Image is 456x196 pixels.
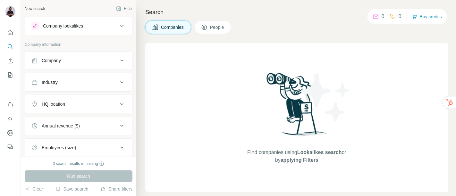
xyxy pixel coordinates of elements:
span: Companies [161,24,184,30]
button: Employees (size) [25,140,132,155]
button: HQ location [25,96,132,112]
h4: Search [145,8,448,17]
button: Use Surfe on LinkedIn [5,99,15,110]
div: Annual revenue ($) [42,123,80,129]
img: Surfe Illustration - Stars [297,69,355,126]
button: Dashboard [5,127,15,139]
p: 0 [382,13,384,20]
img: Surfe Illustration - Woman searching with binoculars [264,71,330,143]
button: Quick start [5,27,15,38]
div: 0 search results remaining [53,161,105,167]
button: Annual revenue ($) [25,118,132,134]
div: Company lookalikes [43,23,83,29]
p: Company information [25,42,132,47]
img: Avatar [5,6,15,17]
button: Industry [25,75,132,90]
button: Company [25,53,132,68]
button: Enrich CSV [5,55,15,67]
button: Buy credits [412,12,442,21]
button: Company lookalikes [25,18,132,34]
div: Company [42,57,61,64]
p: 0 [399,13,401,20]
div: HQ location [42,101,65,107]
span: Lookalikes search [297,150,342,155]
div: Industry [42,79,58,86]
span: People [210,24,225,30]
span: Find companies using or by [245,149,348,164]
button: Share filters [101,186,132,192]
span: applying Filters [281,157,318,163]
button: Save search [55,186,88,192]
button: Feedback [5,141,15,153]
button: My lists [5,69,15,81]
button: Search [5,41,15,53]
div: Employees (size) [42,144,76,151]
div: New search [25,6,45,12]
button: Use Surfe API [5,113,15,125]
button: Hide [112,4,136,13]
button: Clear [25,186,43,192]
